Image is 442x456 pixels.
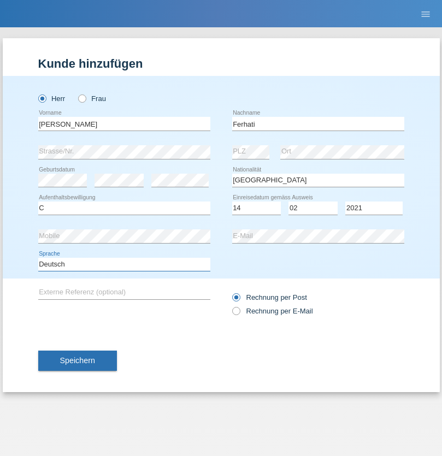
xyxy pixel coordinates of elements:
span: Speichern [60,356,95,365]
label: Rechnung per E-Mail [232,307,313,315]
i: menu [420,9,431,20]
input: Rechnung per E-Mail [232,307,239,321]
input: Herr [38,94,45,102]
label: Frau [78,94,106,103]
h1: Kunde hinzufügen [38,57,404,70]
button: Speichern [38,351,117,371]
input: Frau [78,94,85,102]
input: Rechnung per Post [232,293,239,307]
label: Rechnung per Post [232,293,307,301]
label: Herr [38,94,66,103]
a: menu [415,10,437,17]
